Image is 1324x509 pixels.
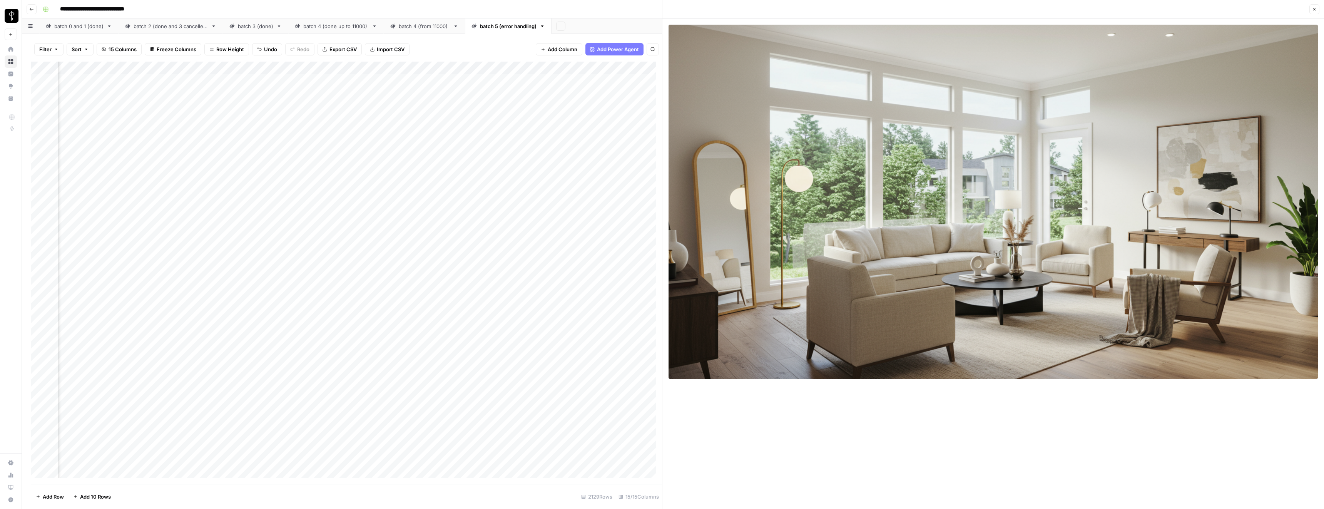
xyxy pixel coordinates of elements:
[145,43,201,55] button: Freeze Columns
[39,45,52,53] span: Filter
[365,43,410,55] button: Import CSV
[480,22,537,30] div: batch 5 (error handling)
[548,45,577,53] span: Add Column
[536,43,582,55] button: Add Column
[303,22,369,30] div: batch 4 (done up to 11000)
[5,6,17,25] button: Workspace: LP Production Workloads
[615,491,662,503] div: 15/15 Columns
[109,45,137,53] span: 15 Columns
[384,18,465,34] a: batch 4 (from 11000)
[585,43,644,55] button: Add Power Agent
[216,45,244,53] span: Row Height
[252,43,282,55] button: Undo
[5,457,17,469] a: Settings
[157,45,196,53] span: Freeze Columns
[399,22,450,30] div: batch 4 (from 11000)
[297,45,309,53] span: Redo
[5,80,17,92] a: Opportunities
[54,22,104,30] div: batch 0 and 1 (done)
[80,493,111,501] span: Add 10 Rows
[223,18,288,34] a: batch 3 (done)
[5,68,17,80] a: Insights
[578,491,615,503] div: 2129 Rows
[69,491,115,503] button: Add 10 Rows
[5,481,17,494] a: Learning Hub
[134,22,208,30] div: batch 2 (done and 3 cancelled)
[238,22,273,30] div: batch 3 (done)
[5,494,17,506] button: Help + Support
[5,43,17,55] a: Home
[377,45,405,53] span: Import CSV
[669,25,1318,379] img: Row/Cell
[204,43,249,55] button: Row Height
[5,9,18,23] img: LP Production Workloads Logo
[5,55,17,68] a: Browse
[264,45,277,53] span: Undo
[67,43,94,55] button: Sort
[597,45,639,53] span: Add Power Agent
[31,491,69,503] button: Add Row
[119,18,223,34] a: batch 2 (done and 3 cancelled)
[318,43,362,55] button: Export CSV
[5,92,17,105] a: Your Data
[5,469,17,481] a: Usage
[288,18,384,34] a: batch 4 (done up to 11000)
[465,18,552,34] a: batch 5 (error handling)
[39,18,119,34] a: batch 0 and 1 (done)
[72,45,82,53] span: Sort
[34,43,64,55] button: Filter
[97,43,142,55] button: 15 Columns
[329,45,357,53] span: Export CSV
[43,493,64,501] span: Add Row
[285,43,314,55] button: Redo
